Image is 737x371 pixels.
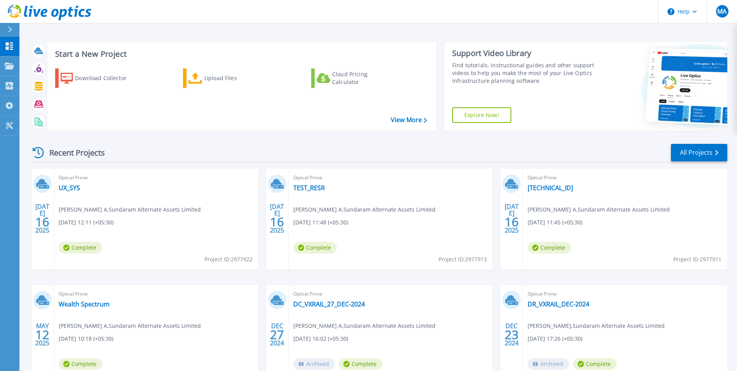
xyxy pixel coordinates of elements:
span: Complete [293,242,337,254]
a: [TECHNICAL_ID] [528,184,573,192]
span: [DATE] 10:18 (+05:30) [59,334,113,343]
div: Download Collector [75,70,137,86]
div: Find tutorials, instructional guides and other support videos to help you make the most of your L... [452,61,596,85]
span: Archived [293,358,335,370]
div: Upload Files [204,70,267,86]
div: Recent Projects [30,143,115,162]
a: View More [391,116,427,124]
a: DC_VXRAIL_27_DEC-2024 [293,300,365,308]
span: Optical Prime [528,173,723,182]
span: 23 [505,331,519,338]
a: Cloud Pricing Calculator [311,68,398,88]
span: 27 [270,331,284,338]
span: Project ID: 2977913 [439,255,487,264]
span: Optical Prime [293,290,488,298]
span: Complete [339,358,382,370]
span: 16 [505,219,519,225]
span: Complete [59,358,102,370]
a: Upload Files [183,68,270,88]
a: DR_VXRAIL_DEC-2024 [528,300,589,308]
span: [DATE] 12:11 (+05:30) [59,218,113,227]
span: Optical Prime [528,290,723,298]
a: TEST_RESR [293,184,325,192]
span: Project ID: 2977911 [673,255,721,264]
div: Cloud Pricing Calculator [332,70,394,86]
span: MA [717,8,727,14]
span: [PERSON_NAME] A , Sundaram Alternate Assets Limited [59,205,201,214]
span: Optical Prime [59,173,254,182]
div: DEC 2024 [504,320,519,349]
span: Complete [573,358,617,370]
span: [DATE] 11:45 (+05:30) [528,218,582,227]
span: [PERSON_NAME] A , Sundaram Alternate Assets Limited [528,205,670,214]
a: Explore Now! [452,107,511,123]
div: Support Video Library [452,48,596,58]
span: [DATE] 17:26 (+05:30) [528,334,582,343]
span: Optical Prime [59,290,254,298]
span: 16 [270,219,284,225]
div: DEC 2024 [270,320,284,349]
a: All Projects [671,144,727,161]
span: 16 [35,219,49,225]
span: Project ID: 2977922 [204,255,253,264]
a: Wealth Spectrum [59,300,110,308]
span: Complete [528,242,571,254]
span: [DATE] 11:48 (+05:30) [293,218,348,227]
span: [PERSON_NAME] , Sundaram Alternate Assets Limited [528,322,665,330]
span: [PERSON_NAME] A , Sundaram Alternate Assets Limited [293,322,436,330]
div: [DATE] 2025 [504,204,519,233]
span: [PERSON_NAME] A , Sundaram Alternate Assets Limited [59,322,201,330]
span: 12 [35,331,49,338]
a: Download Collector [55,68,142,88]
span: [PERSON_NAME] A , Sundaram Alternate Assets Limited [293,205,436,214]
div: [DATE] 2025 [270,204,284,233]
span: Complete [59,242,102,254]
div: MAY 2025 [35,320,50,349]
h3: Start a New Project [55,50,427,58]
span: Archived [528,358,569,370]
a: UX_SYS [59,184,80,192]
span: [DATE] 16:02 (+05:30) [293,334,348,343]
div: [DATE] 2025 [35,204,50,233]
span: Optical Prime [293,173,488,182]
